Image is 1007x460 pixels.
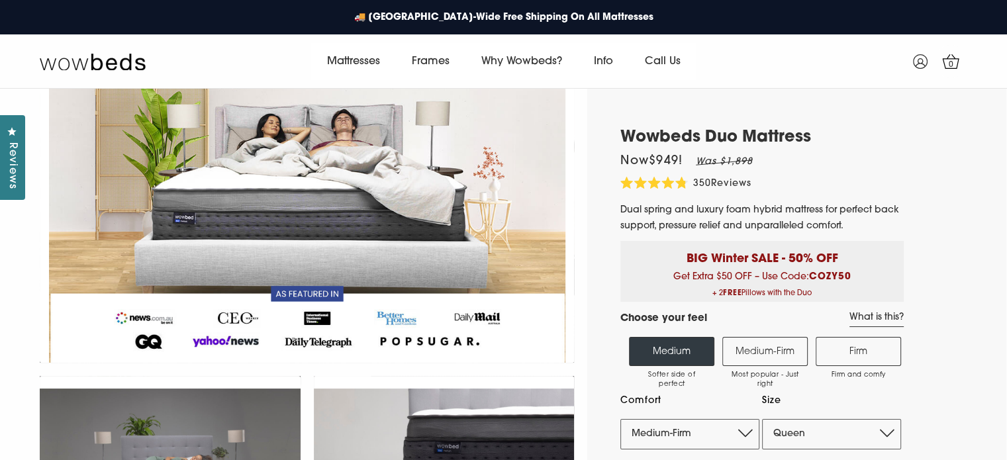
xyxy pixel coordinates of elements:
[630,241,894,268] p: BIG Winter SALE - 50% OFF
[823,371,894,380] span: Firm and comfy
[816,337,901,366] label: Firm
[629,337,714,366] label: Medium
[630,272,894,302] span: Get Extra $50 OFF – Use Code:
[620,205,899,231] span: Dual spring and luxury foam hybrid mattress for perfect back support, pressure relief and unparal...
[934,45,967,78] a: 0
[348,4,660,31] a: 🚚 [GEOGRAPHIC_DATA]-Wide Free Shipping On All Mattresses
[696,157,753,167] em: Was $1,898
[723,290,742,297] b: FREE
[636,371,707,389] span: Softer side of perfect
[620,156,683,167] span: Now $949 !
[620,128,904,148] h1: Wowbeds Duo Mattress
[629,43,696,80] a: Call Us
[630,285,894,302] span: + 2 Pillows with the Duo
[730,371,800,389] span: Most popular - Just right
[465,43,578,80] a: Why Wowbeds?
[620,312,707,327] h4: Choose your feel
[762,392,901,409] label: Size
[809,272,851,282] b: COZY50
[578,43,629,80] a: Info
[396,43,465,80] a: Frames
[722,337,808,366] label: Medium-Firm
[945,58,958,71] span: 0
[40,52,146,71] img: Wow Beds Logo
[311,43,396,80] a: Mattresses
[849,312,904,327] a: What is this?
[620,392,759,409] label: Comfort
[3,142,21,189] span: Reviews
